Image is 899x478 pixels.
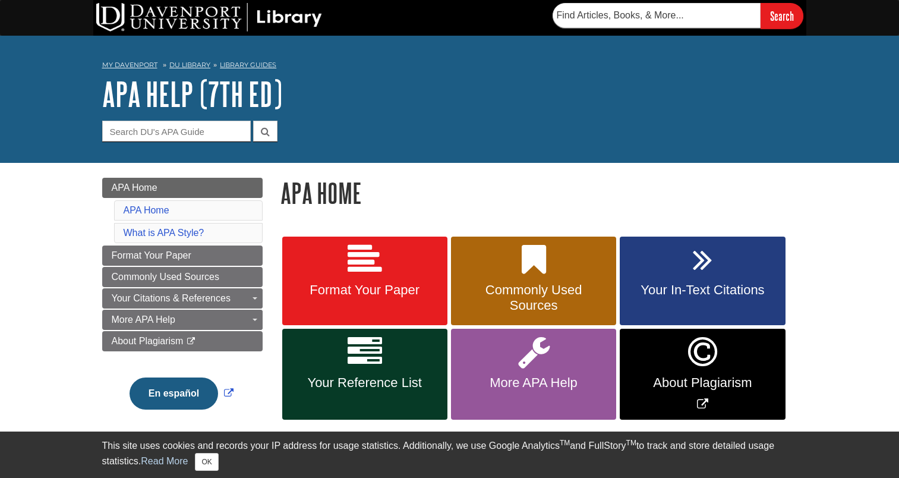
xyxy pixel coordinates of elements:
a: More APA Help [102,310,263,330]
a: More APA Help [451,329,616,420]
form: Searches DU Library's articles, books, and more [553,3,803,29]
a: Library Guides [220,61,276,69]
span: Format Your Paper [291,282,439,298]
input: Search [761,3,803,29]
a: Your Reference List [282,329,447,420]
a: Commonly Used Sources [451,237,616,326]
a: Link opens in new window [620,329,785,420]
a: Your Citations & References [102,288,263,309]
input: Search DU's APA Guide [102,121,251,141]
nav: breadcrumb [102,57,797,76]
a: About Plagiarism [102,331,263,351]
span: About Plagiarism [629,375,776,391]
input: Find Articles, Books, & More... [553,3,761,28]
span: More APA Help [112,315,175,325]
span: Commonly Used Sources [112,272,219,282]
img: DU Library [96,3,322,32]
span: Your Citations & References [112,293,231,303]
a: Your In-Text Citations [620,237,785,326]
a: Format Your Paper [102,246,263,266]
span: About Plagiarism [112,336,184,346]
span: Commonly Used Sources [460,282,607,313]
sup: TM [560,439,570,447]
button: En español [130,378,218,410]
span: More APA Help [460,375,607,391]
a: APA Help (7th Ed) [102,76,282,112]
h1: APA Home [280,178,797,208]
a: Link opens in new window [127,388,236,398]
span: APA Home [112,183,157,193]
span: Format Your Paper [112,250,191,260]
div: Guide Page Menu [102,178,263,430]
a: Read More [141,456,188,466]
span: Your Reference List [291,375,439,391]
div: This site uses cookies and records your IP address for usage statistics. Additionally, we use Goo... [102,439,797,471]
sup: TM [626,439,636,447]
a: What is APA Style? [124,228,204,238]
button: Close [195,453,218,471]
a: APA Home [124,205,169,215]
a: My Davenport [102,60,157,70]
a: Commonly Used Sources [102,267,263,287]
a: APA Home [102,178,263,198]
a: DU Library [169,61,210,69]
span: Your In-Text Citations [629,282,776,298]
i: This link opens in a new window [186,338,196,345]
a: Format Your Paper [282,237,447,326]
